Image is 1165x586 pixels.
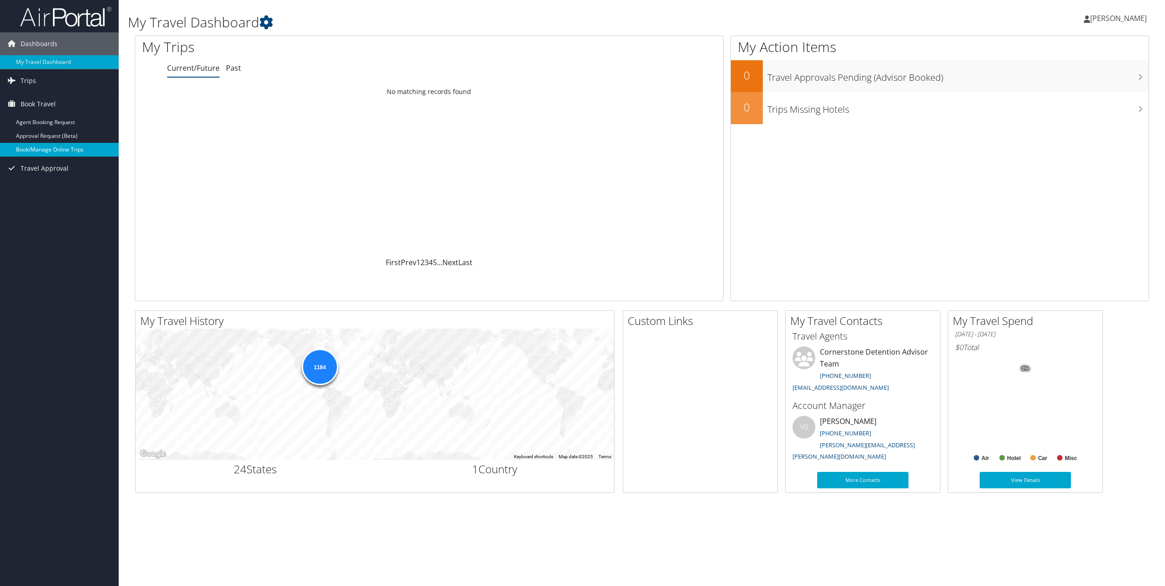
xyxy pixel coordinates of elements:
h2: My Travel Spend [953,313,1102,329]
text: Car [1038,455,1047,461]
a: [PHONE_NUMBER] [820,429,871,437]
a: Prev [401,257,416,267]
h2: 0 [731,68,763,83]
a: [PERSON_NAME] [1084,5,1156,32]
h2: Custom Links [628,313,777,329]
span: Book Travel [21,93,56,115]
h3: Travel Agents [792,330,933,343]
a: 0Travel Approvals Pending (Advisor Booked) [731,60,1149,92]
a: Next [442,257,458,267]
h6: Total [955,342,1096,352]
a: [EMAIL_ADDRESS][DOMAIN_NAME] [792,383,889,392]
h2: Country [382,461,607,477]
a: 0Trips Missing Hotels [731,92,1149,124]
h1: My Trips [142,37,471,57]
span: Dashboards [21,32,58,55]
span: … [437,257,442,267]
span: Trips [21,69,36,92]
a: 5 [433,257,437,267]
span: 1 [472,461,478,476]
a: 2 [420,257,425,267]
h2: My Travel History [140,313,614,329]
a: Last [458,257,472,267]
h1: My Travel Dashboard [128,13,813,32]
a: More Contacts [817,472,908,488]
li: [PERSON_NAME] [788,416,938,465]
span: 24 [234,461,247,476]
text: Hotel [1007,455,1021,461]
span: Travel Approval [21,157,68,180]
span: [PERSON_NAME] [1090,13,1147,23]
td: No matching records found [135,84,723,100]
h2: States [142,461,368,477]
h6: [DATE] - [DATE] [955,330,1096,339]
h3: Travel Approvals Pending (Advisor Booked) [767,67,1149,84]
span: $0 [955,342,963,352]
a: 4 [429,257,433,267]
a: First [386,257,401,267]
div: 1184 [302,348,338,385]
a: Terms (opens in new tab) [598,454,611,459]
tspan: 0% [1022,366,1029,371]
h2: My Travel Contacts [790,313,940,329]
a: [PERSON_NAME][EMAIL_ADDRESS][PERSON_NAME][DOMAIN_NAME] [792,441,915,461]
h3: Account Manager [792,399,933,412]
button: Keyboard shortcuts [514,454,553,460]
h1: My Action Items [731,37,1149,57]
a: Current/Future [167,63,220,73]
a: 3 [425,257,429,267]
h2: 0 [731,99,763,115]
a: View Details [980,472,1071,488]
img: Google [138,448,168,460]
img: airportal-logo.png [20,6,111,27]
a: Past [226,63,241,73]
div: VB [792,416,815,439]
li: Cornerstone Detention Advisor Team [788,346,938,395]
text: Misc [1065,455,1077,461]
a: 1 [416,257,420,267]
span: Map data ©2025 [559,454,593,459]
a: Open this area in Google Maps (opens a new window) [138,448,168,460]
a: [PHONE_NUMBER] [820,371,871,380]
text: Air [981,455,989,461]
h3: Trips Missing Hotels [767,99,1149,116]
